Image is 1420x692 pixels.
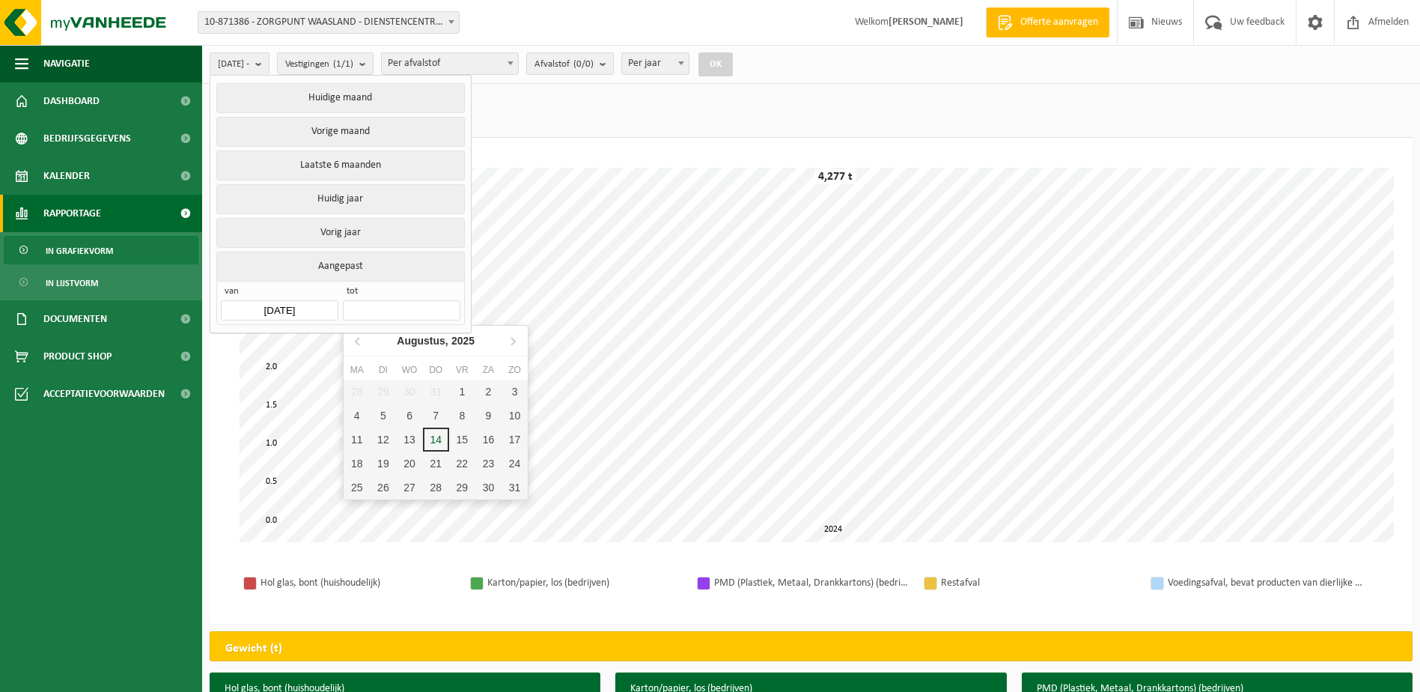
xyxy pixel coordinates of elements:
span: Per jaar [621,52,689,75]
div: 11 [344,428,370,452]
div: 23 [475,452,502,476]
div: 6 [396,404,422,428]
div: 15 [449,428,475,452]
div: PMD (Plastiek, Metaal, Drankkartons) (bedrijven) [714,574,909,592]
div: zo [502,362,528,377]
div: vr [449,362,475,377]
div: di [370,362,396,377]
span: Afvalstof [534,53,594,76]
button: Aangepast [216,252,464,281]
span: [DATE] - [218,53,249,76]
h2: Gewicht (t) [210,632,297,665]
button: Vorige maand [216,117,464,147]
div: do [423,362,449,377]
count: (0/0) [573,59,594,69]
button: [DATE] - [210,52,269,75]
span: Offerte aanvragen [1017,15,1102,30]
div: 30 [396,380,422,404]
div: 29 [370,380,396,404]
span: Navigatie [43,45,90,82]
div: 30 [475,476,502,500]
div: 31 [502,476,528,500]
div: Hol glas, bont (huishoudelijk) [260,574,455,592]
div: 17 [502,428,528,452]
div: za [475,362,502,377]
div: 1 [449,380,475,404]
div: 9 [475,404,502,428]
span: Per afvalstof [382,53,518,74]
span: Acceptatievoorwaarden [43,375,165,413]
div: 28 [344,380,370,404]
div: 13 [396,428,422,452]
count: (1/1) [333,59,353,69]
span: Kalender [43,157,90,195]
div: 4,277 t [814,169,856,184]
button: Vestigingen(1/1) [277,52,374,75]
div: 5 [370,404,396,428]
div: Augustus, [391,329,481,353]
div: 28 [423,476,449,500]
div: 16 [475,428,502,452]
a: In grafiekvorm [4,236,198,264]
div: 4 [344,404,370,428]
i: 2025 [451,336,475,346]
button: Vorig jaar [216,218,464,248]
span: Dashboard [43,82,100,120]
span: In grafiekvorm [46,237,113,265]
span: In lijstvorm [46,269,98,297]
span: 10-871386 - ZORGPUNT WAASLAND - DIENSTENCENTRUM HOUTMERE - ZWIJNDRECHT [198,11,460,34]
div: 2 [475,380,502,404]
div: 29 [449,476,475,500]
a: Offerte aanvragen [986,7,1109,37]
div: Voedingsafval, bevat producten van dierlijke oorsprong, onverpakt, categorie 3 [1168,574,1362,592]
span: Product Shop [43,338,112,375]
div: wo [396,362,422,377]
div: 14 [423,428,449,452]
span: Per afvalstof [381,52,519,75]
div: 10 [502,404,528,428]
button: Huidige maand [216,83,464,113]
div: 22 [449,452,475,476]
div: 21 [423,452,449,476]
button: Afvalstof(0/0) [526,52,614,75]
div: 20 [396,452,422,476]
span: Vestigingen [285,53,353,76]
div: Karton/papier, los (bedrijven) [487,574,682,592]
span: Rapportage [43,195,101,232]
div: 8 [449,404,475,428]
div: 31 [423,380,449,404]
div: Restafval [941,574,1136,592]
a: In lijstvorm [4,268,198,297]
span: Bedrijfsgegevens [43,120,131,157]
span: van [221,285,338,300]
div: 24 [502,452,528,476]
button: OK [698,52,733,76]
div: 25 [344,476,370,500]
div: 12 [370,428,396,452]
div: 7 [423,404,449,428]
strong: [PERSON_NAME] [889,16,963,28]
span: Per jaar [622,53,689,74]
span: 10-871386 - ZORGPUNT WAASLAND - DIENSTENCENTRUM HOUTMERE - ZWIJNDRECHT [198,12,459,33]
div: 3 [502,380,528,404]
div: 19 [370,452,396,476]
span: tot [343,285,460,300]
div: 18 [344,452,370,476]
div: 27 [396,476,422,500]
button: Laatste 6 maanden [216,151,464,180]
div: ma [344,362,370,377]
button: Huidig jaar [216,184,464,214]
span: Documenten [43,300,107,338]
div: 26 [370,476,396,500]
